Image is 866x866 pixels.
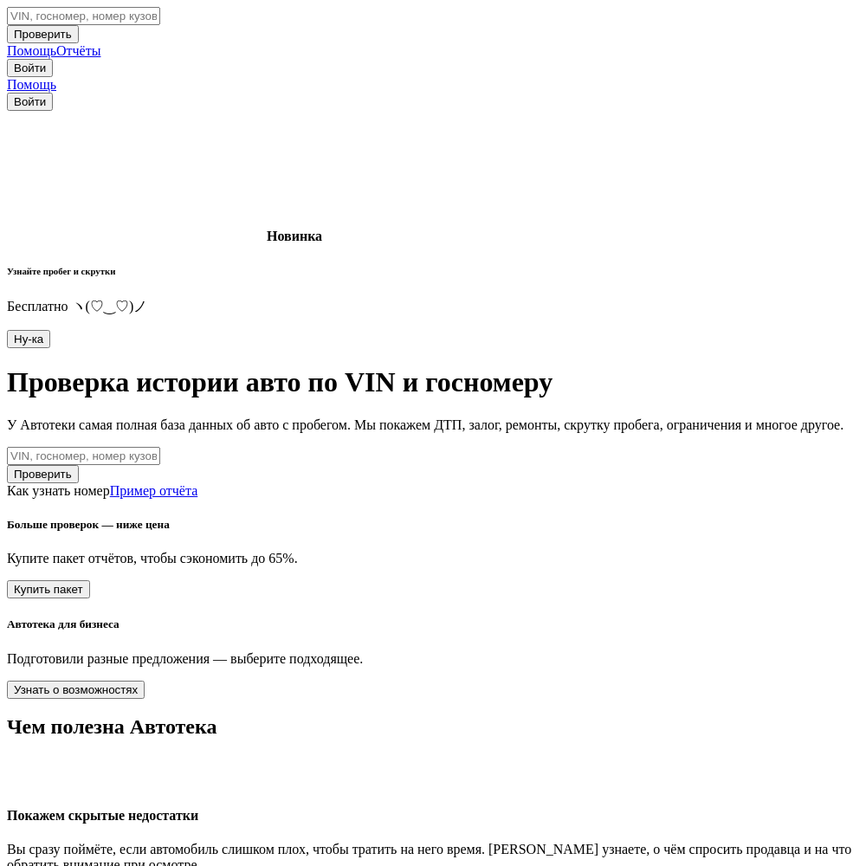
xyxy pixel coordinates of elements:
[7,417,859,433] p: У Автотеки самая полная база данных об авто с пробегом. Мы покажем ДТП, залог, ремонты, скрутку п...
[7,465,79,483] button: Проверить
[7,59,53,77] button: Войти
[7,715,859,739] h2: Чем полезна Автотека
[14,683,138,696] span: Узнать о возможностях
[14,333,43,346] span: Ну‑ка
[7,77,56,92] a: Помощь
[14,583,83,596] span: Купить пакет
[7,298,859,316] p: Бесплатно ヽ(♡‿♡)ノ
[7,447,160,465] input: VIN, госномер, номер кузова
[7,93,53,111] button: Войти
[7,483,110,498] a: Как узнать номер
[7,43,56,58] a: Помощь
[7,7,160,25] input: VIN, госномер, номер кузова
[14,28,72,41] span: Проверить
[56,43,100,58] a: Отчёты
[7,681,145,699] button: Узнать о возможностях
[14,61,46,74] span: Войти
[7,366,859,398] h1: Проверка истории авто по VIN и госномеру
[7,518,859,532] h5: Больше проверок — ниже цена
[7,25,79,43] button: Проверить
[7,617,859,631] h5: Автотека для бизнеса
[7,580,90,598] button: Купить пакет
[7,266,859,276] h6: Узнайте пробег и скрутки
[110,483,198,498] a: Пример отчёта
[267,229,322,243] strong: Новинка
[14,95,46,108] span: Войти
[7,551,859,566] p: Купите пакет отчётов, чтобы сэкономить до 65%.
[7,651,859,667] p: Подготовили разные предложения — выберите подходящее.
[7,808,859,824] h4: Покажем скрытые недостатки
[14,468,72,481] span: Проверить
